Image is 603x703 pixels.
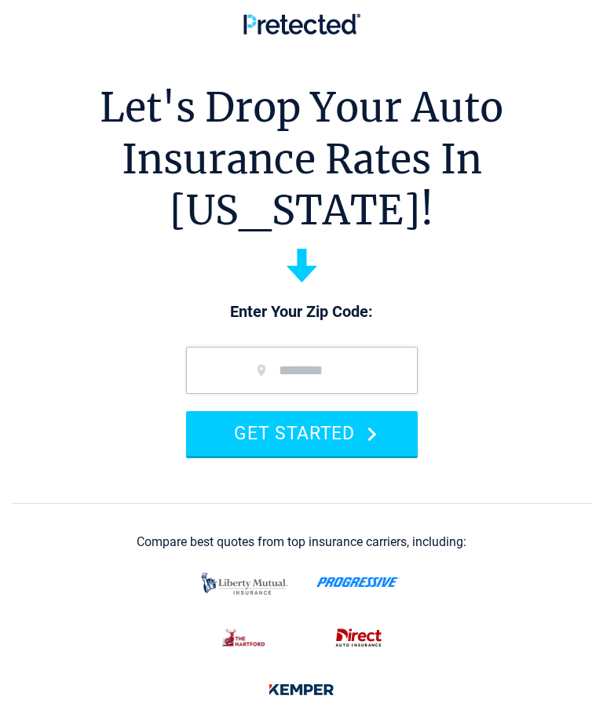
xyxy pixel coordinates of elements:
[186,347,418,394] input: zip code
[316,577,400,588] img: progressive
[12,82,591,237] h1: Let's Drop Your Auto Insurance Rates In [US_STATE]!
[186,411,418,456] button: GET STARTED
[327,621,390,654] img: direct
[170,301,433,323] p: Enter Your Zip Code:
[243,13,360,35] img: Pretected Logo
[214,621,276,654] img: thehartford
[137,535,466,549] div: Compare best quotes from top insurance carriers, including:
[197,565,292,603] img: liberty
